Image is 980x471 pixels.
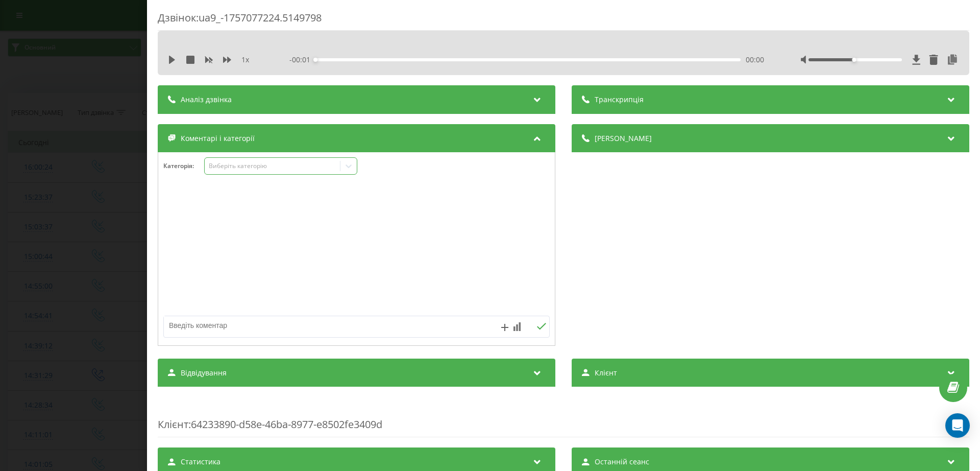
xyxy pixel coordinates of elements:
span: Клієнт [158,417,188,431]
div: Accessibility label [852,58,856,62]
span: 1 x [241,55,249,65]
h4: Категорія : [163,162,204,170]
span: Відвідування [181,368,227,378]
span: Статистика [181,457,220,467]
span: Аналіз дзвінка [181,95,232,105]
div: Виберіть категорію [209,162,336,170]
span: - 00:01 [289,55,315,65]
div: Дзвінок : ua9_-1757077224.5149798 [158,11,969,31]
span: Останній сеанс [595,457,649,467]
span: Транскрипція [595,95,644,105]
span: [PERSON_NAME] [595,133,652,144]
div: : 64233890-d58e-46ba-8977-e8502fe3409d [158,397,969,437]
span: Клієнт [595,368,617,378]
div: Open Intercom Messenger [945,413,970,438]
div: Accessibility label [313,58,317,62]
span: 00:00 [746,55,764,65]
span: Коментарі і категорії [181,133,255,144]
